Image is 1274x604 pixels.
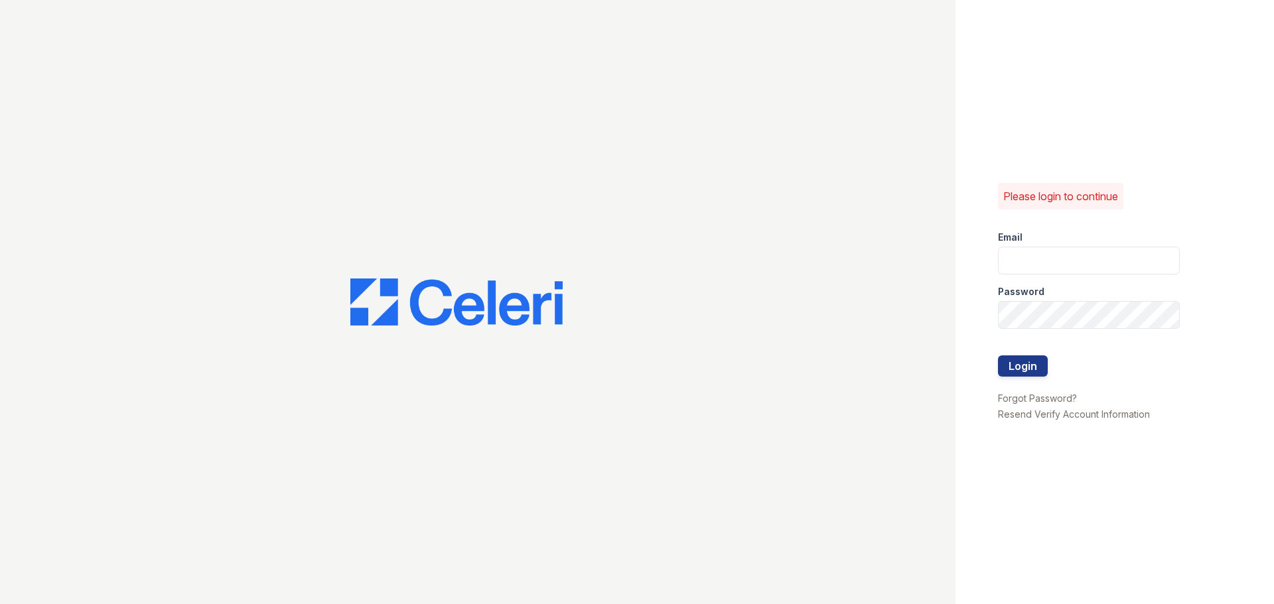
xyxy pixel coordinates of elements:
p: Please login to continue [1003,188,1118,204]
label: Password [998,285,1044,298]
button: Login [998,355,1048,377]
a: Resend Verify Account Information [998,408,1150,420]
label: Email [998,231,1023,244]
a: Forgot Password? [998,393,1077,404]
img: CE_Logo_Blue-a8612792a0a2168367f1c8372b55b34899dd931a85d93a1a3d3e32e68fde9ad4.png [350,278,563,326]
